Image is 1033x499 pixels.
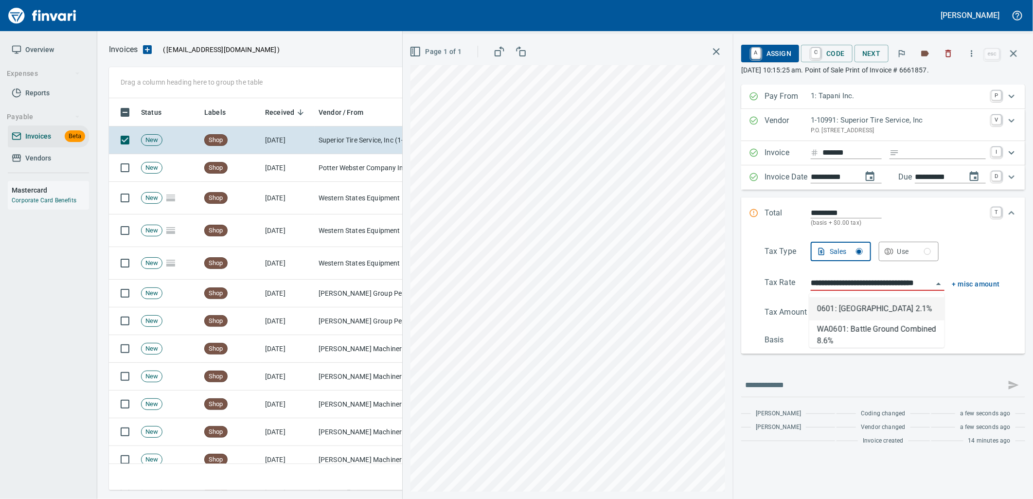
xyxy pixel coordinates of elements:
[765,207,811,228] p: Total
[315,335,412,363] td: [PERSON_NAME] Machinery Co (1-10794)
[811,90,986,102] p: 1: Tapani Inc.
[205,194,227,203] span: Shop
[141,107,161,118] span: Status
[12,197,76,204] a: Corporate Card Benefits
[741,45,799,62] button: AAssign
[985,49,999,59] a: esc
[6,4,79,27] img: Finvari
[261,446,315,474] td: [DATE]
[811,48,820,58] a: C
[319,107,363,118] span: Vendor / From
[142,428,162,437] span: New
[992,115,1001,125] a: V
[992,207,1001,217] a: T
[1002,374,1025,397] span: This records your message into the invoice and notifies anyone mentioned
[941,10,999,20] h5: [PERSON_NAME]
[315,280,412,307] td: [PERSON_NAME] Group Peterbilt([MEDICAL_DATA]) (1-38196)
[205,289,227,298] span: Shop
[109,44,138,55] p: Invoices
[142,372,162,381] span: New
[162,226,179,234] span: Pages Split
[932,277,945,291] button: Close
[411,46,462,58] span: Page 1 of 1
[205,163,227,173] span: Shop
[261,214,315,247] td: [DATE]
[861,409,905,419] span: Coding changed
[890,148,899,158] svg: Invoice description
[765,306,811,319] p: Tax Amount
[205,400,227,409] span: Shop
[982,42,1025,65] span: Close invoice
[811,115,986,126] p: 1-10991: Superior Tire Service, Inc
[765,277,811,291] p: Tax Rate
[811,218,986,228] p: (basis + $0.00 tax)
[204,107,238,118] span: Labels
[992,171,1001,181] a: D
[138,44,157,55] button: Upload an Invoice
[3,108,84,126] button: Payable
[811,242,871,261] button: Sales
[157,45,280,54] p: ( )
[811,126,986,136] p: P.O. [STREET_ADDRESS]
[25,152,51,164] span: Vendors
[315,214,412,247] td: Western States Equipment Co. (1-11113)
[741,141,1025,165] div: Expand
[938,43,959,64] button: Discard
[862,48,881,60] span: Next
[25,130,51,143] span: Invoices
[809,45,845,62] span: Code
[898,171,944,183] p: Due
[863,436,904,446] span: Invoice created
[142,289,162,298] span: New
[205,372,227,381] span: Shop
[315,247,412,280] td: Western States Equipment Co. (1-11113)
[142,163,162,173] span: New
[408,43,465,61] button: Page 1 of 1
[811,147,819,159] svg: Invoice number
[205,455,227,464] span: Shop
[801,45,853,62] button: CCode
[765,171,811,184] p: Invoice Date
[261,335,315,363] td: [DATE]
[315,418,412,446] td: [PERSON_NAME] Machinery Co (1-10794)
[142,136,162,145] span: New
[315,126,412,154] td: Superior Tire Service, Inc (1-10991)
[7,68,80,80] span: Expenses
[749,45,791,62] span: Assign
[319,107,376,118] span: Vendor / From
[962,165,986,188] button: change due date
[315,307,412,335] td: [PERSON_NAME] Group Peterbilt([MEDICAL_DATA]) (1-38196)
[765,115,811,135] p: Vendor
[25,44,54,56] span: Overview
[205,344,227,354] span: Shop
[142,455,162,464] span: New
[12,185,89,196] h6: Mastercard
[261,418,315,446] td: [DATE]
[205,317,227,326] span: Shop
[891,43,912,64] button: Flag
[315,391,412,418] td: [PERSON_NAME] Machinery Co (1-10794)
[741,109,1025,141] div: Expand
[741,85,1025,109] div: Expand
[142,194,162,203] span: New
[765,334,811,346] p: Basis
[765,90,811,103] p: Pay From
[141,107,174,118] span: Status
[952,278,1000,290] button: + misc amount
[25,87,50,99] span: Reports
[855,45,889,63] button: Next
[261,391,315,418] td: [DATE]
[261,182,315,214] td: [DATE]
[315,363,412,391] td: [PERSON_NAME] Machinery Co (1-10794)
[265,107,307,118] span: Received
[765,147,811,160] p: Invoice
[960,409,1011,419] span: a few seconds ago
[261,280,315,307] td: [DATE]
[914,43,936,64] button: Labels
[261,307,315,335] td: [DATE]
[315,446,412,474] td: [PERSON_NAME] Machinery Co (1-10794)
[261,247,315,280] td: [DATE]
[121,77,263,87] p: Drag a column heading here to group the table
